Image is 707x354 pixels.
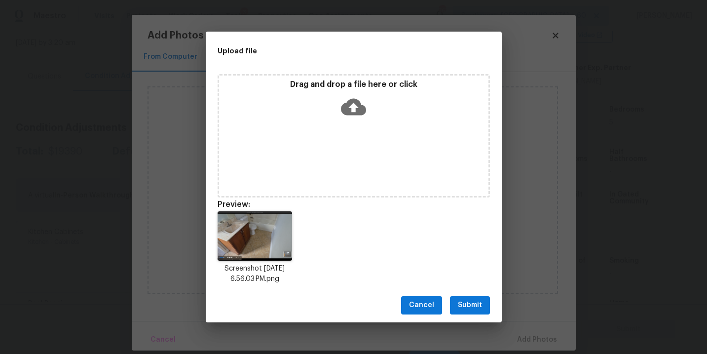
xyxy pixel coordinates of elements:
button: Submit [450,296,490,315]
h2: Upload file [218,45,446,56]
span: Cancel [409,299,434,312]
p: Drag and drop a file here or click [219,79,488,90]
span: Submit [458,299,482,312]
p: Screenshot [DATE] 6.56.03 PM.png [218,264,293,284]
button: Cancel [401,296,442,315]
img: zvvHFdvHztG0XNN1wnTIoAAAggggAACCCCAAAIIIIAAAggggAACCCCAAAIIIIAAAgikC0iNCZUI6UYcRQABBBBAAAEEEEAAAQ... [218,211,293,261]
